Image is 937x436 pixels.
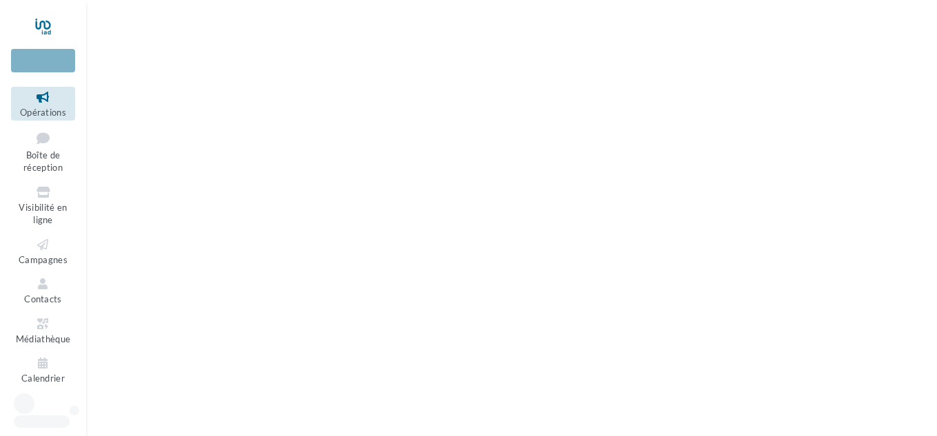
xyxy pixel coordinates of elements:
span: Opérations [20,107,66,118]
a: Contacts [11,273,75,307]
span: Calendrier [21,373,65,384]
a: Boîte de réception [11,126,75,176]
a: Médiathèque [11,313,75,347]
a: Opérations [11,87,75,121]
span: Médiathèque [16,333,71,344]
div: Nouvelle campagne [11,49,75,72]
span: Contacts [24,293,62,304]
a: Calendrier [11,353,75,386]
span: Campagnes [19,254,68,265]
a: Visibilité en ligne [11,182,75,229]
a: Campagnes [11,234,75,268]
span: Visibilité en ligne [19,202,67,226]
span: Boîte de réception [23,149,63,174]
